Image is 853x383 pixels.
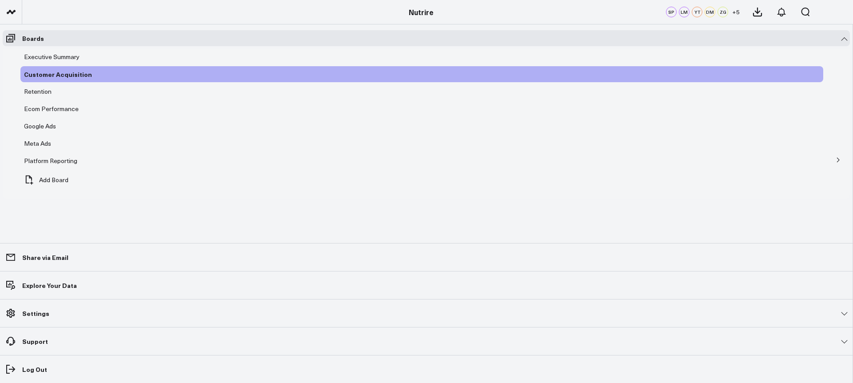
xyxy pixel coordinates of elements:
[24,104,79,113] span: Ecom Performance
[24,53,80,60] a: Executive Summary
[22,310,49,317] p: Settings
[24,157,77,164] a: Platform Reporting
[22,35,44,42] p: Boards
[717,7,728,17] div: ZG
[24,87,52,96] span: Retention
[24,70,92,79] span: Customer Acquisition
[409,7,434,17] a: Nutrire
[22,366,47,373] p: Log Out
[24,156,77,165] span: Platform Reporting
[22,282,77,289] p: Explore Your Data
[22,254,68,261] p: Share via Email
[24,139,51,148] span: Meta Ads
[24,71,92,78] a: Customer Acquisition
[705,7,715,17] div: DM
[24,140,51,147] a: Meta Ads
[22,338,48,345] p: Support
[20,170,68,190] button: Add Board
[3,361,850,377] a: Log Out
[24,123,56,130] a: Google Ads
[24,122,56,130] span: Google Ads
[692,7,702,17] div: YT
[679,7,690,17] div: LM
[24,88,52,95] a: Retention
[24,52,80,61] span: Executive Summary
[666,7,677,17] div: SP
[24,105,79,112] a: Ecom Performance
[732,9,740,15] span: + 5
[730,7,741,17] button: +5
